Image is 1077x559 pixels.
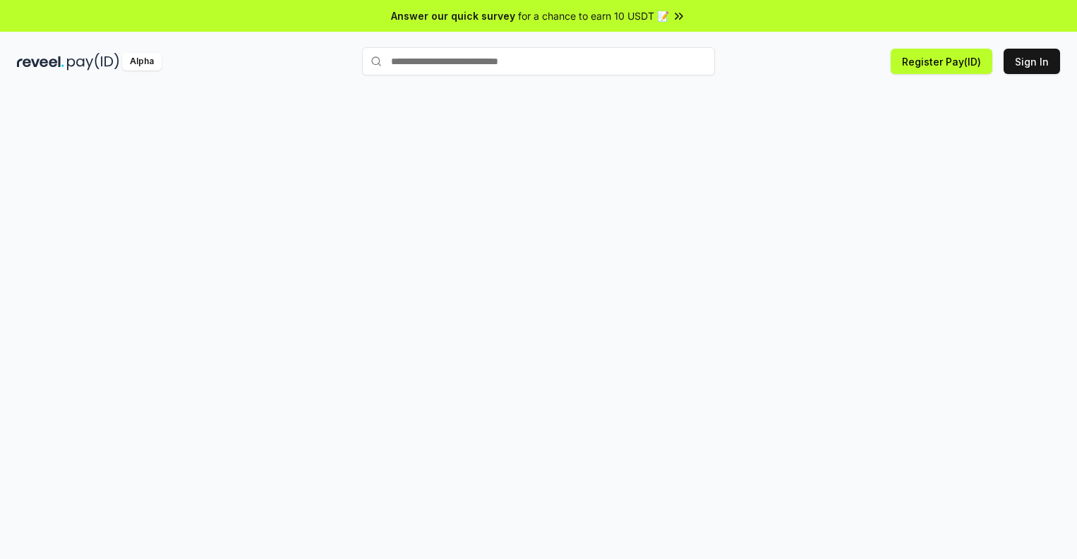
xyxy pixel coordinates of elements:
[67,53,119,70] img: pay_id
[122,53,162,70] div: Alpha
[391,8,515,23] span: Answer our quick survey
[891,49,992,74] button: Register Pay(ID)
[1004,49,1060,74] button: Sign In
[17,53,64,70] img: reveel_dark
[518,8,669,23] span: for a chance to earn 10 USDT 📝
